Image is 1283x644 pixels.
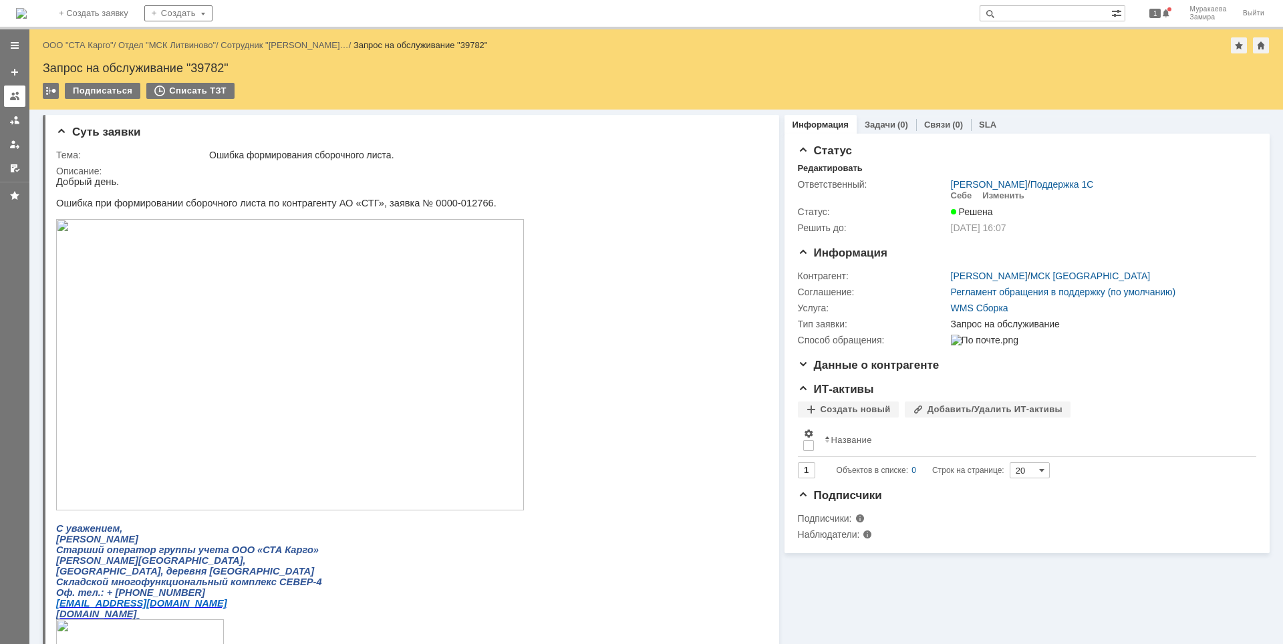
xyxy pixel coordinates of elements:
span: Суть заявки [56,126,140,138]
span: Статус [798,144,852,157]
span: Подписчики [798,489,882,502]
img: По почте.png [951,335,1018,345]
span: Решена [951,206,993,217]
div: Ответственный: [798,179,948,190]
div: / [118,40,221,50]
div: / [951,179,1094,190]
a: Заявки на командах [4,86,25,107]
a: Связи [924,120,950,130]
div: / [221,40,353,50]
a: Перейти на домашнюю страницу [16,8,27,19]
span: Email отправителя: [EMAIL_ADDRESS][DOMAIN_NAME] [13,239,218,249]
a: [PERSON_NAME] [951,179,1028,190]
div: Описание: [56,166,761,176]
div: Услуга: [798,303,948,313]
span: 1 [1149,9,1161,18]
div: Статус: [798,206,948,217]
a: Мои согласования [4,158,25,179]
div: Подписчики: [798,513,932,524]
a: Заявки в моей ответственности [4,110,25,131]
a: МСК [GEOGRAPHIC_DATA] [1030,271,1151,281]
a: SLA [979,120,996,130]
div: Тема: [56,150,206,160]
div: Запрос на обслуживание "39782" [43,61,1270,75]
div: Создать [144,5,212,21]
div: (0) [952,120,963,130]
span: Данные о контрагенте [798,359,940,371]
span: Замира [1189,13,1226,21]
a: Мои заявки [4,134,25,155]
a: Задачи [865,120,895,130]
span: Объектов в списке: [837,466,908,475]
i: Строк на странице: [837,462,1004,478]
div: Добавить в избранное [1231,37,1247,53]
a: Сотрудник "[PERSON_NAME]… [221,40,348,50]
span: Информация [798,247,887,259]
th: Название [819,423,1246,457]
div: Работа с массовостью [43,83,59,99]
div: Изменить [982,190,1024,201]
a: Регламент обращения в поддержку (по умолчанию) [951,287,1176,297]
span: Настройки [803,428,814,439]
span: Муракаева [1189,5,1226,13]
img: logo [16,8,27,19]
a: Информация [793,120,849,130]
div: 0 [911,462,916,478]
div: Сделать домашней страницей [1253,37,1269,53]
div: Редактировать [798,163,863,174]
div: Себе [951,190,972,201]
a: WMS Сборка [951,303,1008,313]
div: Контрагент: [798,271,948,281]
span: [DATE] 16:07 [951,222,1006,233]
a: ООО "СТА Карго" [43,40,114,50]
div: Наблюдатели: [798,529,932,540]
div: Способ обращения: [798,335,948,345]
div: / [43,40,118,50]
div: Запрос на обслуживание [951,319,1250,329]
span: Расширенный поиск [1111,6,1125,19]
span: Email отправителя: [EMAIL_ADDRESS][DOMAIN_NAME] [13,218,218,227]
a: [PERSON_NAME] [951,271,1028,281]
div: Решить до: [798,222,948,233]
div: Ошибка формирования сборочного листа. [209,150,758,160]
span: ИТ-активы [798,383,874,395]
div: / [951,271,1151,281]
div: Тип заявки: [798,319,948,329]
div: Название [831,435,872,445]
div: (0) [897,120,908,130]
a: Поддержка 1С [1030,179,1094,190]
div: Запрос на обслуживание "39782" [353,40,488,50]
a: Создать заявку [4,61,25,83]
div: Соглашение: [798,287,948,297]
a: Отдел "МСК Литвиново" [118,40,216,50]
